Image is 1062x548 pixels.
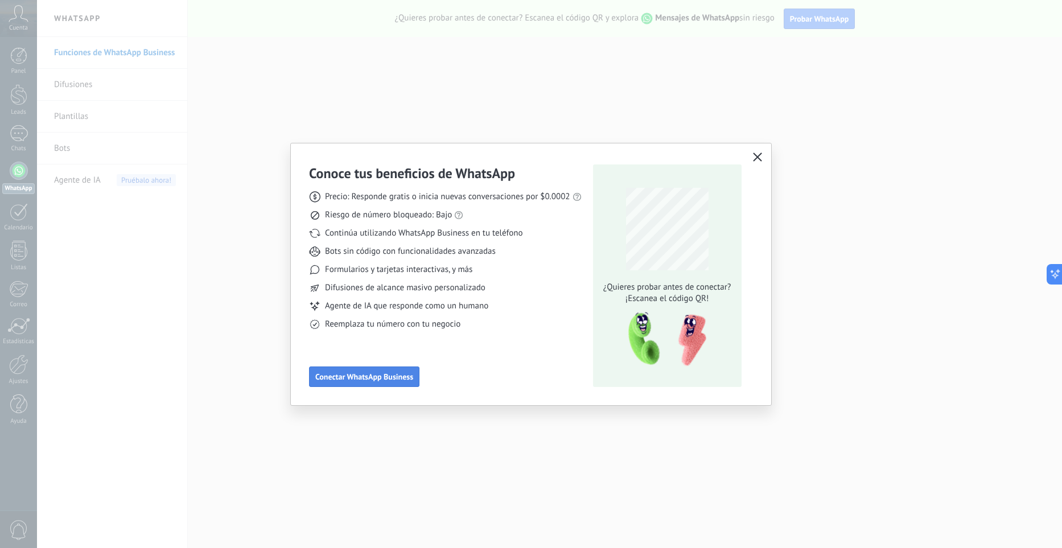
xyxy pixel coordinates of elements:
[600,293,734,304] span: ¡Escanea el código QR!
[325,319,460,330] span: Reemplaza tu número con tu negocio
[325,300,488,312] span: Agente de IA que responde como un humano
[309,164,515,182] h3: Conoce tus beneficios de WhatsApp
[325,191,570,203] span: Precio: Responde gratis o inicia nuevas conversaciones por $0.0002
[309,366,419,387] button: Conectar WhatsApp Business
[325,228,522,239] span: Continúa utilizando WhatsApp Business en tu teléfono
[600,282,734,293] span: ¿Quieres probar antes de conectar?
[325,282,485,294] span: Difusiones de alcance masivo personalizado
[325,264,472,275] span: Formularios y tarjetas interactivas, y más
[619,309,709,370] img: qr-pic-1x.png
[325,209,452,221] span: Riesgo de número bloqueado: Bajo
[325,246,496,257] span: Bots sin código con funcionalidades avanzadas
[315,373,413,381] span: Conectar WhatsApp Business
